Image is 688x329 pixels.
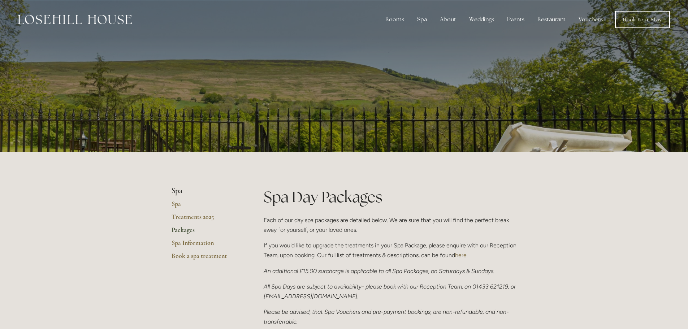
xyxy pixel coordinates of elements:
li: Spa [172,186,241,196]
a: Treatments 2025 [172,213,241,226]
p: Each of our day spa packages are detailed below. We are sure that you will find the perfect break... [264,215,517,235]
a: here [455,252,467,259]
p: If you would like to upgrade the treatments in your Spa Package, please enquire with our Receptio... [264,241,517,260]
a: Packages [172,226,241,239]
div: About [434,12,462,27]
div: Events [501,12,530,27]
em: All Spa Days are subject to availability- please book with our Reception Team, on 01433 621219, o... [264,283,517,300]
a: Book Your Stay [615,11,670,28]
a: Book a spa treatment [172,252,241,265]
div: Spa [411,12,433,27]
em: An additional £15.00 surcharge is applicable to all Spa Packages, on Saturdays & Sundays. [264,268,494,274]
div: Restaurant [532,12,571,27]
h1: Spa Day Packages [264,186,517,208]
div: Rooms [380,12,410,27]
a: Spa [172,200,241,213]
em: Please be advised, that Spa Vouchers and pre-payment bookings, are non-refundable, and non-transf... [264,308,509,325]
img: Losehill House [18,15,132,24]
a: Vouchers [573,12,609,27]
a: Spa Information [172,239,241,252]
div: Weddings [463,12,500,27]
